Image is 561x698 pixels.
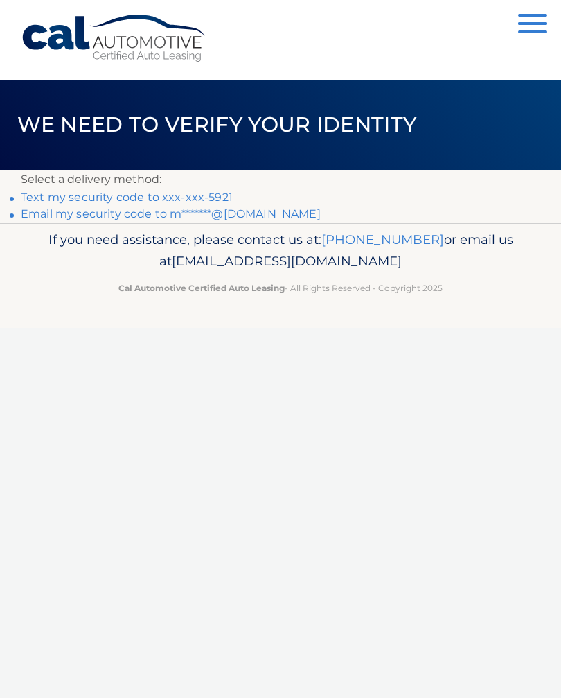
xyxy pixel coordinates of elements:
p: If you need assistance, please contact us at: or email us at [21,229,540,273]
a: [PHONE_NUMBER] [321,232,444,247]
a: Text my security code to xxx-xxx-5921 [21,191,233,204]
span: [EMAIL_ADDRESS][DOMAIN_NAME] [172,253,402,269]
span: We need to verify your identity [17,112,417,137]
p: Select a delivery method: [21,170,540,189]
a: Email my security code to m*******@[DOMAIN_NAME] [21,207,321,220]
a: Cal Automotive [21,14,208,63]
strong: Cal Automotive Certified Auto Leasing [118,283,285,293]
button: Menu [518,14,547,37]
p: - All Rights Reserved - Copyright 2025 [21,281,540,295]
